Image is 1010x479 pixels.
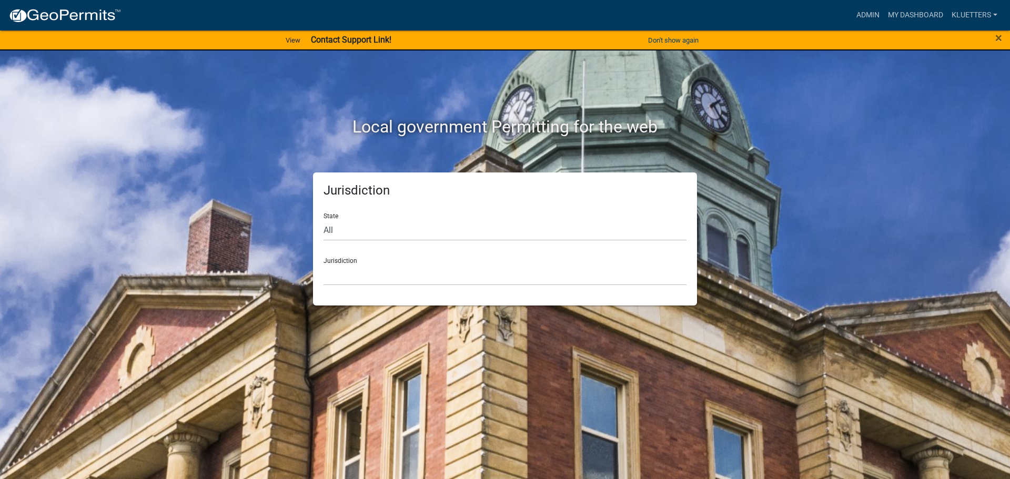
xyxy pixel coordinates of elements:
button: Don't show again [644,32,703,49]
a: kluetters [947,5,1002,25]
a: My Dashboard [884,5,947,25]
h5: Jurisdiction [324,183,686,198]
strong: Contact Support Link! [311,35,391,45]
h2: Local government Permitting for the web [213,117,797,137]
button: Close [995,32,1002,44]
a: View [281,32,305,49]
span: × [995,30,1002,45]
a: Admin [852,5,884,25]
